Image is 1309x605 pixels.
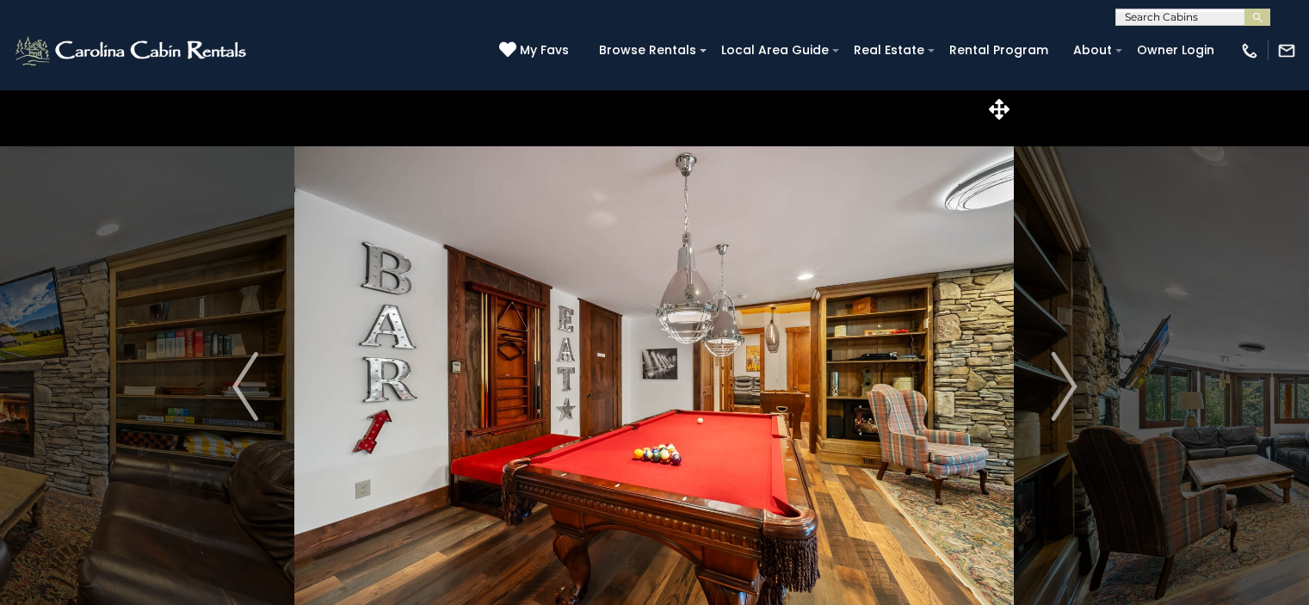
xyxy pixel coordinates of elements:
img: arrow [232,352,258,421]
img: arrow [1051,352,1077,421]
img: White-1-2.png [13,34,251,68]
img: mail-regular-white.png [1277,41,1296,60]
span: My Favs [520,41,569,59]
a: My Favs [499,41,573,60]
a: Owner Login [1128,37,1223,64]
a: Local Area Guide [713,37,837,64]
img: phone-regular-white.png [1240,41,1259,60]
a: About [1065,37,1121,64]
a: Browse Rentals [590,37,705,64]
a: Real Estate [845,37,933,64]
a: Rental Program [941,37,1057,64]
